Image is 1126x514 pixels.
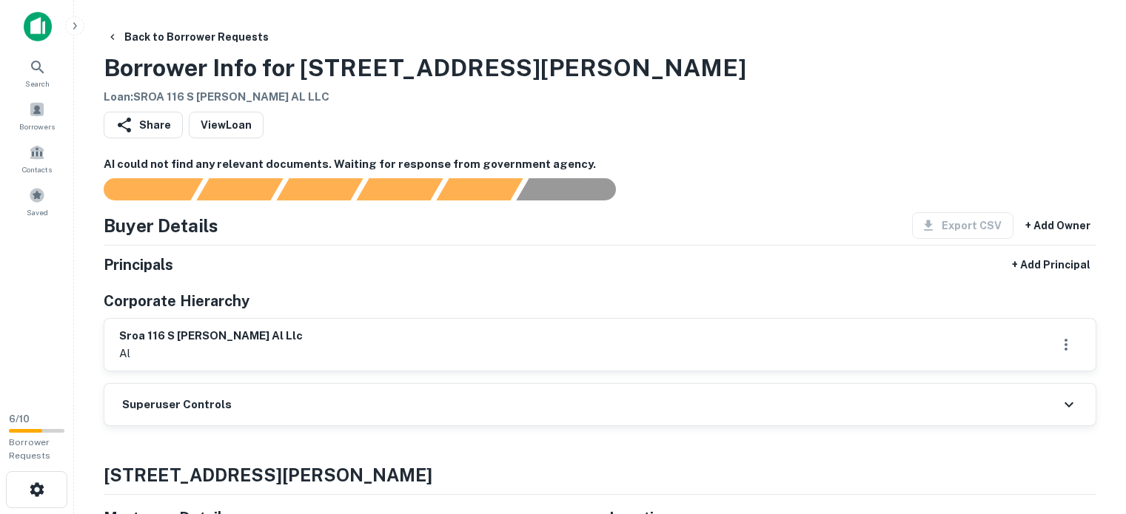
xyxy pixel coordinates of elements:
div: Principals found, still searching for contact information. This may take time... [436,178,523,200]
h6: sroa 116 s [PERSON_NAME] al llc [119,328,303,345]
h5: Corporate Hierarchy [104,290,249,312]
span: Contacts [22,163,52,175]
a: Saved [4,181,70,221]
p: al [119,345,303,362]
div: Your request is received and processing... [196,178,283,200]
button: + Add Principal [1006,251,1096,278]
div: Documents found, AI parsing details... [276,178,363,200]
img: capitalize-icon.png [24,12,52,41]
span: Borrower Requests [9,437,50,461]
h4: [STREET_ADDRESS][PERSON_NAME] [104,461,1096,488]
div: Sending borrower request to AI... [86,178,197,200]
h4: Buyer Details [104,212,218,239]
h6: AI could not find any relevant documents. Waiting for response from government agency. [104,156,1096,173]
button: + Add Owner [1019,212,1096,239]
span: 6 / 10 [9,413,30,425]
a: Borrowers [4,95,70,135]
button: Share [104,112,183,138]
h6: Loan : SROA 116 S [PERSON_NAME] AL LLC [104,89,746,106]
span: Search [25,78,50,89]
button: Back to Borrower Requests [101,24,275,50]
div: Principals found, AI now looking for contact information... [356,178,443,200]
span: Saved [27,206,48,218]
a: ViewLoan [189,112,264,138]
div: AI fulfillment process complete. [517,178,634,200]
a: Search [4,53,70,92]
a: Contacts [4,138,70,178]
h3: Borrower Info for [STREET_ADDRESS][PERSON_NAME] [104,50,746,86]
h6: Superuser Controls [122,396,232,413]
span: Borrowers [19,121,55,132]
h5: Principals [104,254,173,276]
